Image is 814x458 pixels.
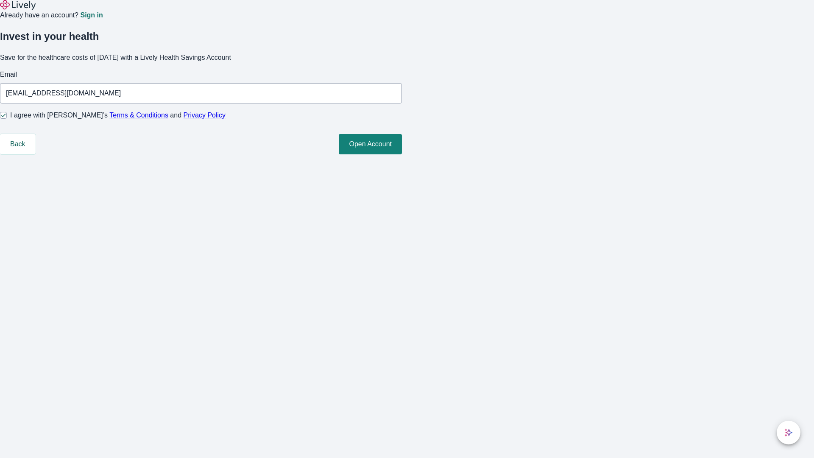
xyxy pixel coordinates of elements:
svg: Lively AI Assistant [784,428,793,437]
a: Sign in [80,12,103,19]
a: Terms & Conditions [109,112,168,119]
button: Open Account [339,134,402,154]
a: Privacy Policy [184,112,226,119]
button: chat [777,421,800,444]
span: I agree with [PERSON_NAME]’s and [10,110,226,120]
